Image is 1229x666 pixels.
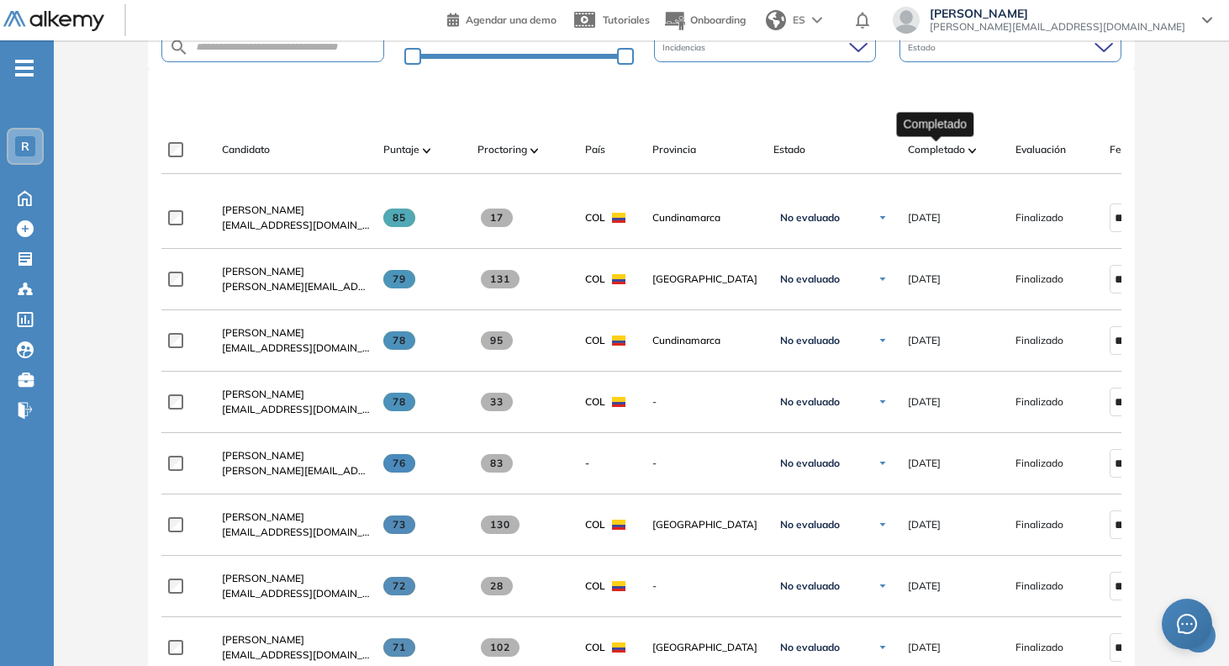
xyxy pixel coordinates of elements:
span: Tutoriales [603,13,650,26]
a: [PERSON_NAME] [222,203,370,218]
span: [PERSON_NAME] [930,7,1185,20]
span: No evaluado [780,641,840,654]
span: - [652,579,760,594]
img: Ícono de flecha [878,520,888,530]
img: Logo [3,11,104,32]
span: 78 [383,393,416,411]
span: Finalizado [1015,394,1063,410]
span: [PERSON_NAME] [222,326,304,339]
img: Ícono de flecha [878,213,888,223]
span: COL [585,210,605,225]
span: No evaluado [780,457,840,470]
span: COL [585,579,605,594]
span: No evaluado [780,211,840,225]
span: [DATE] [908,517,941,532]
span: Proctoring [477,142,527,157]
span: - [652,456,760,471]
span: [DATE] [908,394,941,410]
span: 79 [383,270,416,288]
img: Ícono de flecha [878,642,888,653]
img: [missing "en.ARROW_ALT" translation] [423,148,431,153]
i: - [15,66,34,70]
span: 72 [383,577,416,595]
img: COL [612,581,625,591]
span: 78 [383,331,416,350]
img: COL [612,213,625,223]
span: País [585,142,605,157]
span: [DATE] [908,640,941,655]
span: Cundinamarca [652,333,760,348]
div: Estado [899,33,1121,62]
span: Finalizado [1015,517,1063,532]
img: Ícono de flecha [878,458,888,468]
span: Finalizado [1015,456,1063,471]
span: 73 [383,515,416,534]
img: world [766,10,786,30]
span: Completado [908,142,965,157]
span: [PERSON_NAME] [222,449,304,462]
img: Ícono de flecha [878,336,888,346]
span: [PERSON_NAME] [222,633,304,646]
span: No evaluado [780,579,840,593]
span: [DATE] [908,272,941,287]
span: [EMAIL_ADDRESS][DOMAIN_NAME] [222,218,370,233]
span: [EMAIL_ADDRESS][DOMAIN_NAME] [222,647,370,663]
span: Estado [773,142,805,157]
span: Finalizado [1015,579,1063,594]
span: [EMAIL_ADDRESS][DOMAIN_NAME] [222,402,370,417]
span: [EMAIL_ADDRESS][DOMAIN_NAME] [222,525,370,540]
span: - [652,394,760,410]
a: [PERSON_NAME] [222,571,370,586]
span: Incidencias [662,41,709,54]
span: Candidato [222,142,270,157]
span: No evaluado [780,272,840,286]
span: 131 [481,270,520,288]
img: arrow [812,17,822,24]
a: [PERSON_NAME] [222,325,370,341]
span: 130 [481,515,520,534]
span: COL [585,333,605,348]
span: Onboarding [690,13,746,26]
span: message [1177,614,1197,634]
span: 102 [481,638,520,657]
span: Evaluación [1015,142,1066,157]
img: Ícono de flecha [878,581,888,591]
span: Provincia [652,142,696,157]
span: Fecha límite [1110,142,1167,157]
span: Puntaje [383,142,419,157]
span: [PERSON_NAME] [222,510,304,523]
span: [GEOGRAPHIC_DATA] [652,517,760,532]
span: [PERSON_NAME][EMAIL_ADDRESS][DOMAIN_NAME] [930,20,1185,34]
span: No evaluado [780,395,840,409]
img: COL [612,520,625,530]
span: [PERSON_NAME] [222,265,304,277]
span: 85 [383,209,416,227]
span: [EMAIL_ADDRESS][DOMAIN_NAME] [222,341,370,356]
span: 83 [481,454,514,473]
span: COL [585,394,605,410]
img: Ícono de flecha [878,274,888,284]
img: COL [612,642,625,653]
span: Finalizado [1015,640,1063,655]
span: - [585,456,589,471]
div: Incidencias [654,33,876,62]
span: [DATE] [908,579,941,594]
img: COL [612,274,625,284]
span: 28 [481,577,514,595]
img: COL [612,397,625,407]
span: [DATE] [908,333,941,348]
img: SEARCH_ALT [169,37,189,58]
a: [PERSON_NAME] [222,632,370,647]
a: [PERSON_NAME] [222,510,370,525]
span: ES [793,13,805,28]
span: Finalizado [1015,272,1063,287]
span: [GEOGRAPHIC_DATA] [652,640,760,655]
span: Finalizado [1015,210,1063,225]
span: [PERSON_NAME] [222,388,304,400]
img: [missing "en.ARROW_ALT" translation] [968,148,977,153]
img: [missing "en.ARROW_ALT" translation] [530,148,539,153]
a: [PERSON_NAME] [222,448,370,463]
a: Agendar una demo [447,8,556,29]
a: [PERSON_NAME] [222,387,370,402]
span: No evaluado [780,334,840,347]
